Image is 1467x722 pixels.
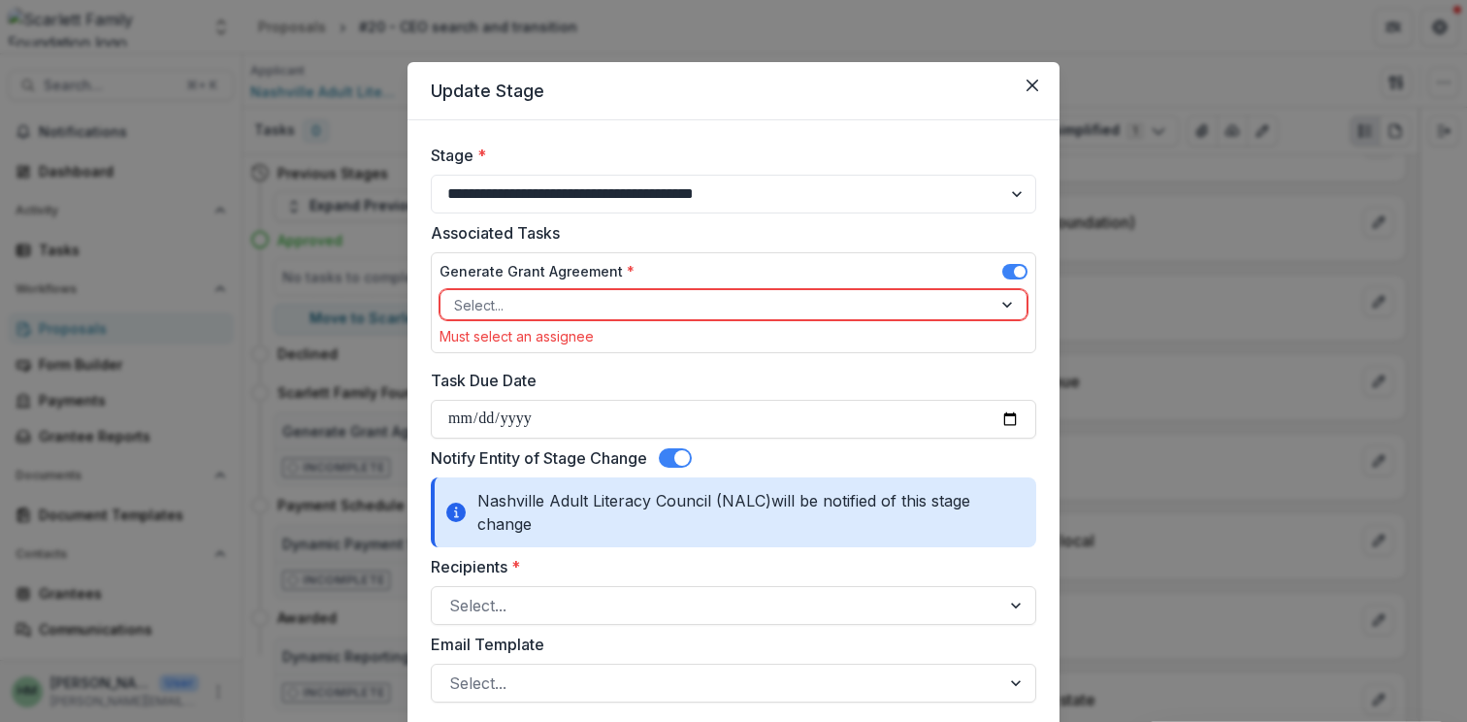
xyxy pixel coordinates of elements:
button: Close [1017,70,1048,101]
label: Associated Tasks [431,221,1025,245]
div: Must select an assignee [440,328,1027,345]
div: Nashville Adult Literacy Council (NALC) will be notified of this stage change [431,477,1036,547]
label: Recipients [431,555,1025,578]
label: Generate Grant Agreement [440,261,635,281]
label: Stage [431,144,1025,167]
label: Task Due Date [431,369,1025,392]
label: Notify Entity of Stage Change [431,446,647,470]
header: Update Stage [407,62,1059,120]
label: Email Template [431,633,1025,656]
